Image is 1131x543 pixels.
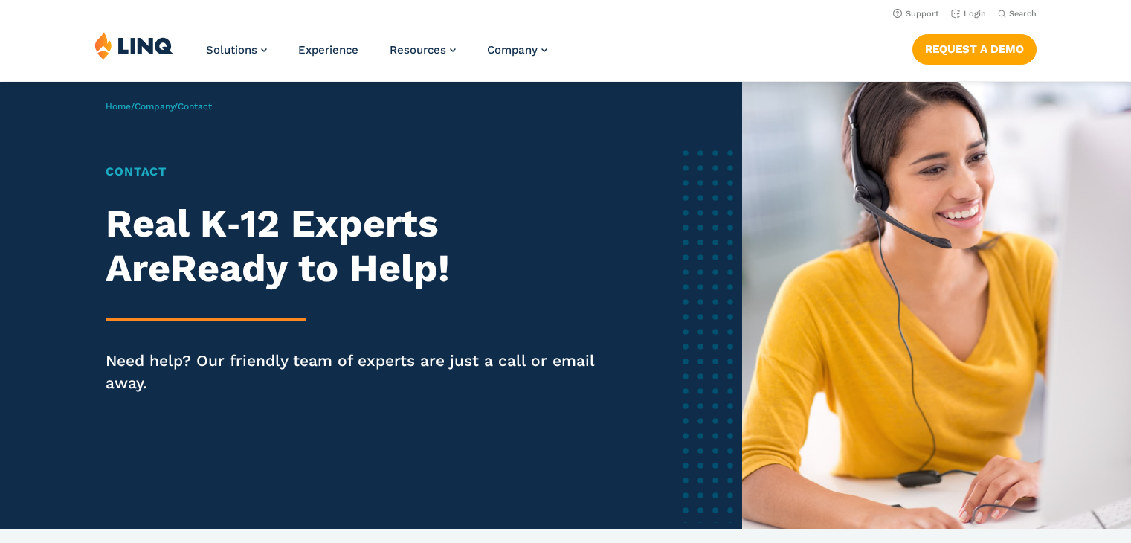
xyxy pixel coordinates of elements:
span: Search [1009,9,1037,19]
a: Company [487,43,547,57]
button: Open Search Bar [998,8,1037,19]
a: Home [106,101,131,112]
a: Login [951,9,986,19]
span: / / [106,101,212,112]
p: Need help? Our friendly team of experts are just a call or email away. [106,350,607,394]
nav: Primary Navigation [206,31,547,80]
a: Company [135,101,174,112]
a: Request a Demo [912,34,1037,64]
strong: Ready to Help! [170,245,450,291]
img: LINQ | K‑12 Software [94,31,173,60]
h1: Contact [106,163,607,181]
h2: Real K‑12 Experts Are [106,202,607,291]
a: Experience [298,43,358,57]
span: Company [487,43,538,57]
nav: Button Navigation [912,31,1037,64]
img: Female software representative [742,82,1131,529]
a: Solutions [206,43,267,57]
span: Contact [178,101,212,112]
span: Solutions [206,43,257,57]
a: Resources [390,43,456,57]
span: Resources [390,43,446,57]
a: Support [893,9,939,19]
